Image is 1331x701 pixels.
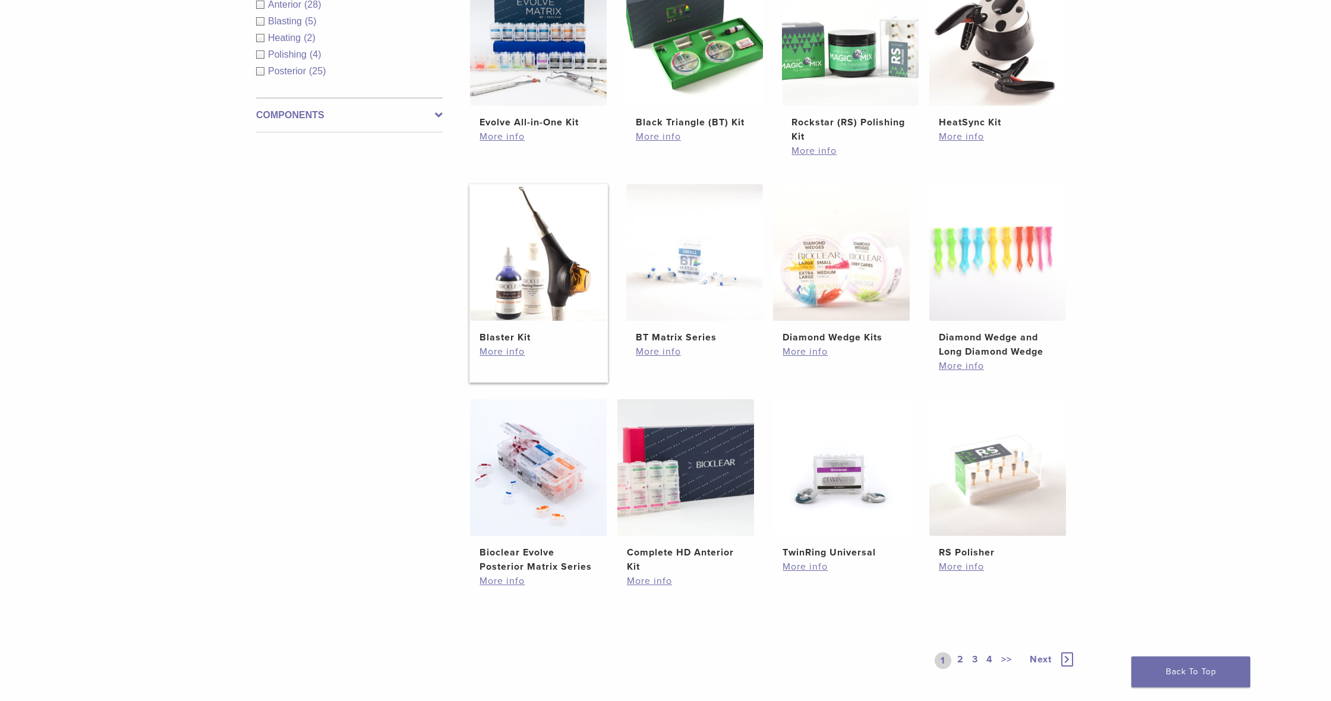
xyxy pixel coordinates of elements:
[772,184,911,345] a: Diamond Wedge KitsDiamond Wedge Kits
[636,345,753,359] a: More info
[939,330,1056,359] h2: Diamond Wedge and Long Diamond Wedge
[480,574,597,588] a: More info
[617,399,754,536] img: Complete HD Anterior Kit
[791,144,909,158] a: More info
[939,545,1056,560] h2: RS Polisher
[470,399,607,536] img: Bioclear Evolve Posterior Matrix Series
[309,66,326,76] span: (25)
[791,115,909,144] h2: Rockstar (RS) Polishing Kit
[305,16,317,26] span: (5)
[935,652,951,669] a: 1
[636,330,753,345] h2: BT Matrix Series
[955,652,966,669] a: 2
[268,33,304,43] span: Heating
[939,115,1056,130] h2: HeatSync Kit
[256,108,443,122] label: Components
[783,560,900,574] a: More info
[470,184,607,321] img: Blaster Kit
[929,399,1067,560] a: RS PolisherRS Polisher
[984,652,995,669] a: 4
[480,330,597,345] h2: Blaster Kit
[480,115,597,130] h2: Evolve All-in-One Kit
[636,115,753,130] h2: Black Triangle (BT) Kit
[480,545,597,574] h2: Bioclear Evolve Posterior Matrix Series
[480,345,597,359] a: More info
[469,184,608,345] a: Blaster KitBlaster Kit
[772,399,911,560] a: TwinRing UniversalTwinRing Universal
[929,184,1067,359] a: Diamond Wedge and Long Diamond WedgeDiamond Wedge and Long Diamond Wedge
[929,184,1066,321] img: Diamond Wedge and Long Diamond Wedge
[929,399,1066,536] img: RS Polisher
[304,33,316,43] span: (2)
[1030,653,1052,665] span: Next
[626,184,764,345] a: BT Matrix SeriesBT Matrix Series
[783,330,900,345] h2: Diamond Wedge Kits
[626,184,763,321] img: BT Matrix Series
[939,560,1056,574] a: More info
[627,545,745,574] h2: Complete HD Anterior Kit
[939,359,1056,373] a: More info
[310,49,321,59] span: (4)
[268,49,310,59] span: Polishing
[783,545,900,560] h2: TwinRing Universal
[970,652,980,669] a: 3
[617,399,755,574] a: Complete HD Anterior KitComplete HD Anterior Kit
[480,130,597,144] a: More info
[268,16,305,26] span: Blasting
[999,652,1014,669] a: >>
[268,66,309,76] span: Posterior
[783,345,900,359] a: More info
[636,130,753,144] a: More info
[939,130,1056,144] a: More info
[627,574,745,588] a: More info
[469,399,608,574] a: Bioclear Evolve Posterior Matrix SeriesBioclear Evolve Posterior Matrix Series
[1131,656,1250,687] a: Back To Top
[773,399,910,536] img: TwinRing Universal
[773,184,910,321] img: Diamond Wedge Kits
